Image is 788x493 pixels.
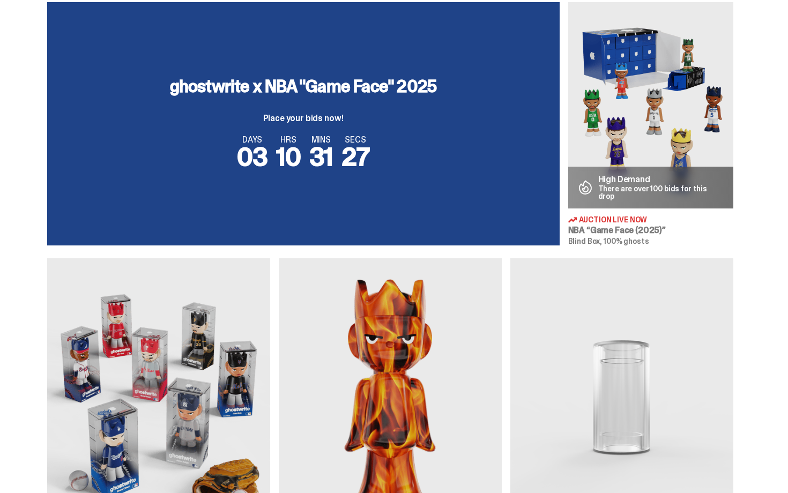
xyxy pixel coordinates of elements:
[309,140,333,174] span: 31
[341,136,369,144] span: SECS
[276,136,301,144] span: HRS
[237,140,267,174] span: 03
[341,140,369,174] span: 27
[237,136,267,144] span: DAYS
[598,185,725,200] p: There are over 100 bids for this drop
[276,140,301,174] span: 10
[568,236,603,246] span: Blind Box,
[170,78,437,95] h3: ghostwrite x NBA "Game Face" 2025
[568,226,733,235] h3: NBA “Game Face (2025)”
[579,216,648,223] span: Auction Live Now
[309,136,333,144] span: MINS
[170,114,437,123] p: Place your bids now!
[598,175,725,184] p: High Demand
[568,2,733,245] a: Game Face (2025) High Demand There are over 100 bids for this drop Auction Live Now
[604,236,649,246] span: 100% ghosts
[568,2,733,208] img: Game Face (2025)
